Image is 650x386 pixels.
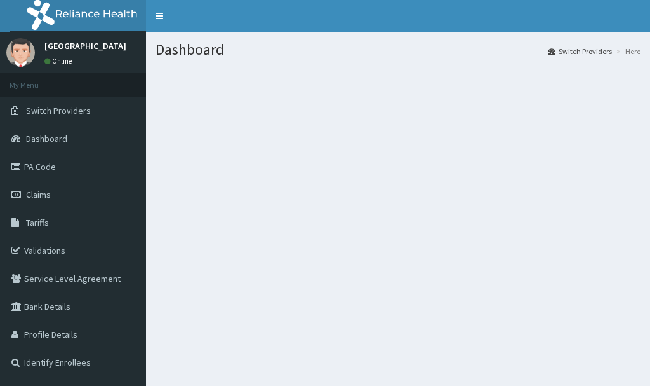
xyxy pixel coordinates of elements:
[44,57,75,65] a: Online
[44,41,126,50] p: [GEOGRAPHIC_DATA]
[6,38,35,67] img: User Image
[26,105,91,116] span: Switch Providers
[26,133,67,144] span: Dashboard
[156,41,640,58] h1: Dashboard
[26,217,49,228] span: Tariffs
[548,46,612,57] a: Switch Providers
[26,189,51,200] span: Claims
[613,46,640,57] li: Here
